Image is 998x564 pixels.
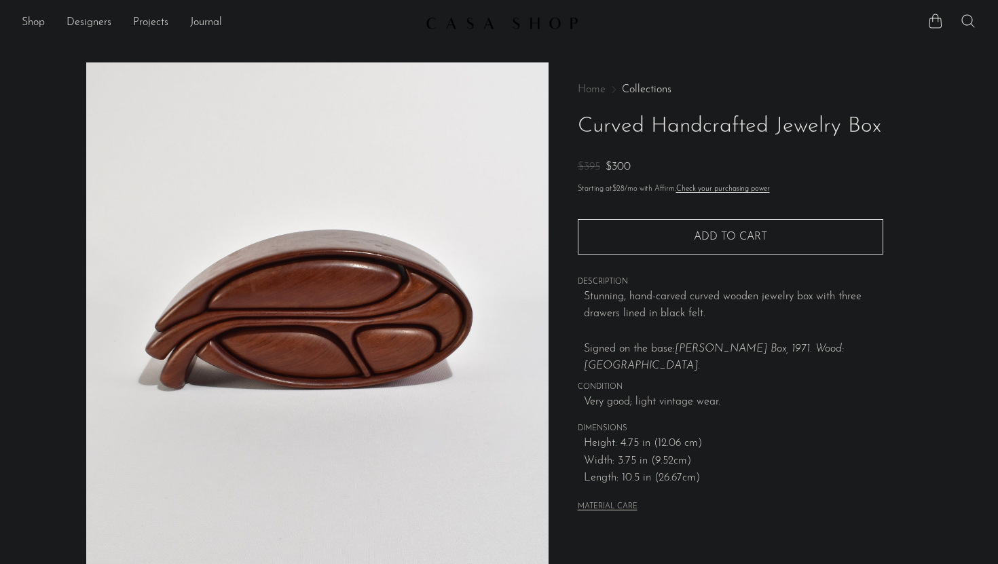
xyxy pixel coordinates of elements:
[612,185,625,193] span: $28
[584,470,883,487] span: Length: 10.5 in (26.67cm)
[584,343,844,372] em: [PERSON_NAME] Box, 1971. Wood: [GEOGRAPHIC_DATA].
[578,502,637,512] button: MATERIAL CARE
[578,109,883,144] h1: Curved Handcrafted Jewelry Box
[578,381,883,394] span: CONDITION
[133,14,168,32] a: Projects
[578,219,883,255] button: Add to cart
[578,423,883,435] span: DIMENSIONS
[67,14,111,32] a: Designers
[584,288,883,375] p: Stunning, hand-carved curved wooden jewelry box with three drawers lined in black felt. Signed on...
[22,12,415,35] nav: Desktop navigation
[578,183,883,195] p: Starting at /mo with Affirm.
[676,185,770,193] a: Check your purchasing power - Learn more about Affirm Financing (opens in modal)
[578,84,606,95] span: Home
[606,162,631,172] span: $300
[22,14,45,32] a: Shop
[584,453,883,470] span: Width: 3.75 in (9.52cm)
[578,276,883,288] span: DESCRIPTION
[584,394,883,411] span: Very good; light vintage wear.
[694,231,767,244] span: Add to cart
[584,435,883,453] span: Height: 4.75 in (12.06 cm)
[622,84,671,95] a: Collections
[578,162,600,172] span: $395
[22,12,415,35] ul: NEW HEADER MENU
[578,84,883,95] nav: Breadcrumbs
[190,14,222,32] a: Journal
